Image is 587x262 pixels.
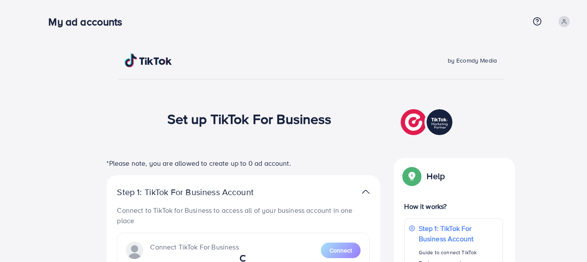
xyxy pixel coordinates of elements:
span: by Ecomdy Media [448,56,497,65]
p: *Please note, you are allowed to create up to 0 ad account. [107,158,380,168]
p: Step 1: TikTok For Business Account [419,223,498,244]
p: How it works? [404,201,502,211]
p: Step 1: TikTok For Business Account [117,187,281,197]
img: TikTok [125,54,172,67]
h3: My ad accounts [48,16,129,28]
p: Help [427,171,445,181]
img: TikTok partner [401,107,455,137]
img: TikTok partner [362,186,370,198]
img: Popup guide [404,168,420,184]
h1: Set up TikTok For Business [167,110,332,127]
